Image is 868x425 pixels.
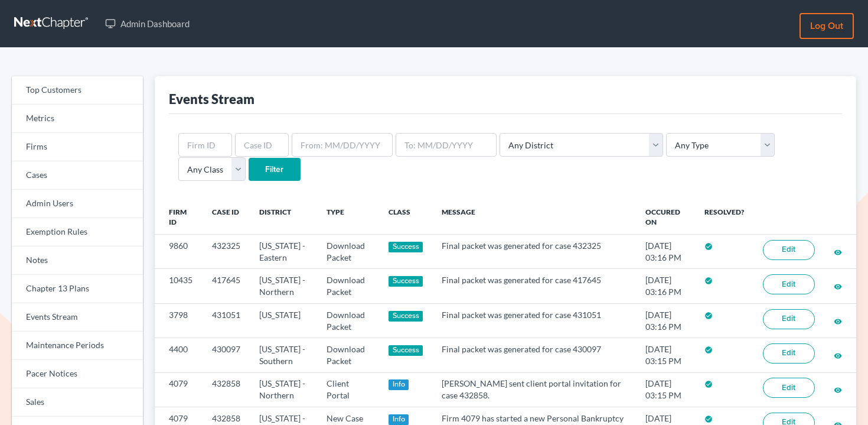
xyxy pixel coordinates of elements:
[203,338,250,372] td: 430097
[12,246,143,275] a: Notes
[155,269,203,303] td: 10435
[704,415,713,423] i: check_circle
[695,200,753,235] th: Resolved?
[155,235,203,269] td: 9860
[317,200,379,235] th: Type
[12,218,143,246] a: Exemption Rules
[636,200,695,235] th: Occured On
[155,372,203,407] td: 4079
[317,303,379,338] td: Download Packet
[12,275,143,303] a: Chapter 13 Plans
[249,158,301,181] input: Filter
[169,90,254,108] div: Events Stream
[12,360,143,388] a: Pacer Notices
[12,388,143,417] a: Sales
[155,303,203,338] td: 3798
[203,200,250,235] th: Case ID
[389,379,409,390] div: Info
[636,235,695,269] td: [DATE] 03:16 PM
[317,235,379,269] td: Download Packet
[636,303,695,338] td: [DATE] 03:16 PM
[99,13,195,34] a: Admin Dashboard
[12,161,143,190] a: Cases
[389,276,423,287] div: Success
[763,378,815,398] a: Edit
[834,317,842,326] i: visibility
[704,277,713,285] i: check_circle
[432,269,636,303] td: Final packet was generated for case 417645
[704,242,713,251] i: check_circle
[178,133,232,157] input: Firm ID
[389,242,423,252] div: Success
[834,283,842,291] i: visibility
[203,269,250,303] td: 417645
[834,248,842,257] i: visibility
[763,343,815,364] a: Edit
[317,372,379,407] td: Client Portal
[763,240,815,260] a: Edit
[379,200,432,235] th: Class
[235,133,289,157] input: Case ID
[704,346,713,354] i: check_circle
[203,235,250,269] td: 432325
[432,200,636,235] th: Message
[155,200,203,235] th: Firm ID
[12,105,143,133] a: Metrics
[432,372,636,407] td: [PERSON_NAME] sent client portal invitation for case 432858.
[250,303,318,338] td: [US_STATE]
[636,338,695,372] td: [DATE] 03:15 PM
[389,311,423,322] div: Success
[834,350,842,360] a: visibility
[704,380,713,388] i: check_circle
[834,386,842,394] i: visibility
[704,312,713,320] i: check_circle
[834,281,842,291] a: visibility
[317,269,379,303] td: Download Packet
[12,76,143,105] a: Top Customers
[432,338,636,372] td: Final packet was generated for case 430097
[12,303,143,332] a: Events Stream
[12,190,143,218] a: Admin Users
[763,309,815,329] a: Edit
[432,303,636,338] td: Final packet was generated for case 431051
[389,345,423,356] div: Success
[317,338,379,372] td: Download Packet
[250,338,318,372] td: [US_STATE] - Southern
[432,235,636,269] td: Final packet was generated for case 432325
[834,316,842,326] a: visibility
[155,338,203,372] td: 4400
[636,269,695,303] td: [DATE] 03:16 PM
[12,332,143,360] a: Maintenance Periods
[203,303,250,338] td: 431051
[389,414,409,425] div: Info
[250,200,318,235] th: District
[763,274,815,294] a: Edit
[636,372,695,407] td: [DATE] 03:15 PM
[834,246,842,257] a: visibility
[250,235,318,269] td: [US_STATE] - Eastern
[834,384,842,394] a: visibility
[12,133,143,161] a: Firms
[203,372,250,407] td: 432858
[250,269,318,303] td: [US_STATE] - Northern
[292,133,393,157] input: From: MM/DD/YYYY
[396,133,497,157] input: To: MM/DD/YYYY
[250,372,318,407] td: [US_STATE] - Northern
[834,352,842,360] i: visibility
[800,13,854,39] a: Log out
